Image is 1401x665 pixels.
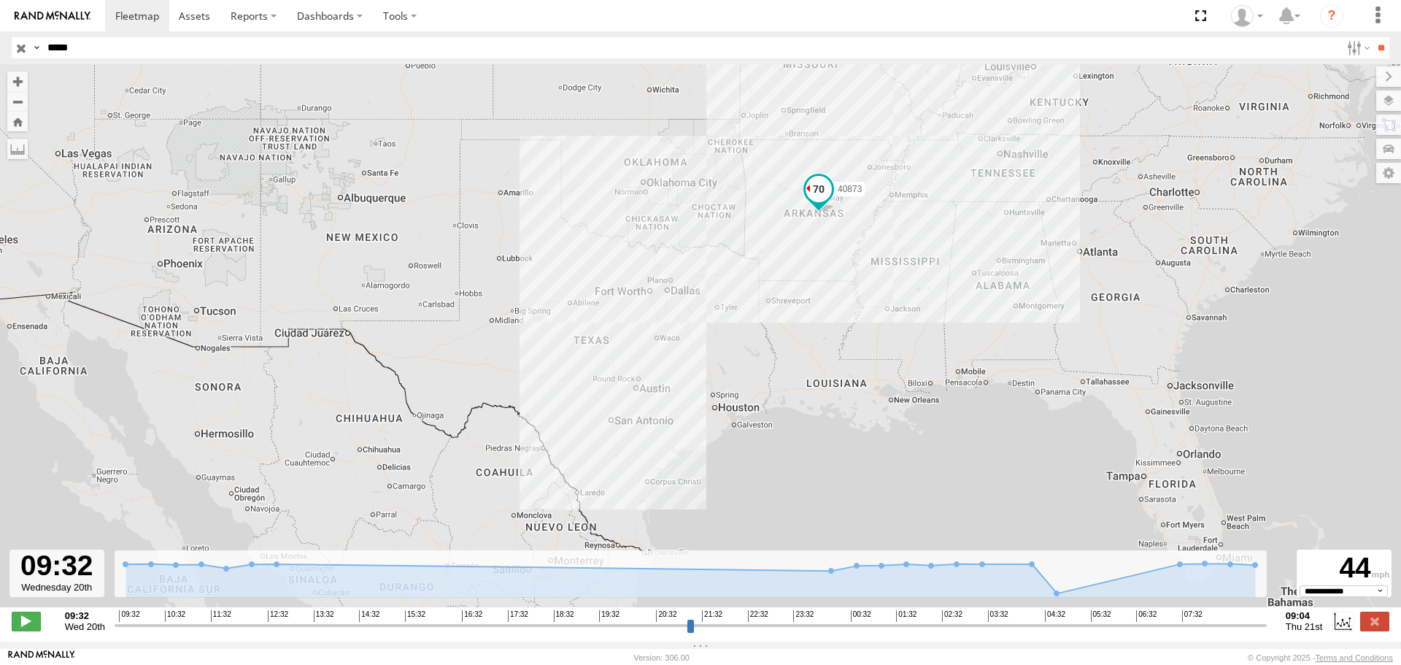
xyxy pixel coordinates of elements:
span: 14:32 [359,610,379,622]
label: Search Filter Options [1341,37,1373,58]
span: 03:32 [988,610,1008,622]
span: 07:32 [1182,610,1203,622]
div: © Copyright 2025 - [1248,653,1393,662]
a: Visit our Website [8,650,75,665]
span: 06:32 [1136,610,1157,622]
span: 15:32 [405,610,425,622]
span: 04:32 [1045,610,1065,622]
label: Map Settings [1376,163,1401,183]
span: 11:32 [211,610,231,622]
label: Play/Stop [12,612,41,631]
span: 01:32 [896,610,916,622]
span: 00:32 [851,610,871,622]
label: Close [1360,612,1389,631]
span: 22:32 [748,610,768,622]
span: 16:32 [462,610,482,622]
span: 20:32 [656,610,676,622]
span: 21:32 [702,610,722,622]
span: 18:32 [554,610,574,622]
span: 09:32 [119,610,139,622]
div: Caseta Laredo TX [1226,5,1268,27]
i: ? [1320,4,1343,28]
button: Zoom Home [7,112,28,131]
label: Measure [7,139,28,159]
span: 10:32 [165,610,185,622]
span: Wed 20th Aug 2025 [65,621,105,632]
span: 12:32 [268,610,288,622]
span: 02:32 [942,610,962,622]
div: 44 [1299,552,1389,585]
label: Search Query [31,37,42,58]
span: Thu 21st Aug 2025 [1286,621,1322,632]
strong: 09:32 [65,610,105,621]
span: 17:32 [508,610,528,622]
span: 19:32 [599,610,620,622]
span: 13:32 [314,610,334,622]
div: Version: 306.00 [634,653,690,662]
span: 40873 [838,184,862,194]
strong: 09:04 [1286,610,1322,621]
span: 23:32 [793,610,814,622]
span: 05:32 [1091,610,1111,622]
button: Zoom in [7,72,28,91]
button: Zoom out [7,91,28,112]
img: rand-logo.svg [15,11,90,21]
a: Terms and Conditions [1316,653,1393,662]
